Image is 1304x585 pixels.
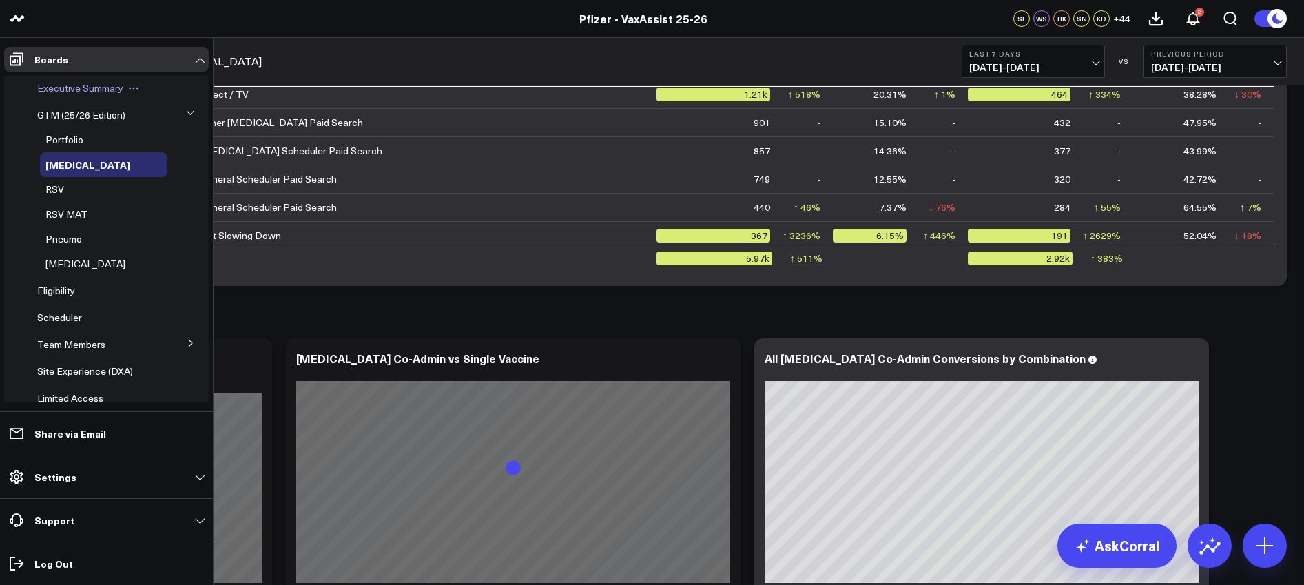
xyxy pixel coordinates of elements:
span: Pneumo [45,232,82,245]
div: HK [1053,10,1070,27]
a: RSV [45,184,64,195]
span: [MEDICAL_DATA] [45,257,125,270]
span: [DATE] - [DATE] [969,62,1097,73]
div: - [1117,172,1121,186]
div: [MEDICAL_DATA] Co-Admin vs Single Vaccine [296,351,539,366]
div: [MEDICAL_DATA] Scheduler Paid Search [200,144,382,158]
div: 2 [1195,8,1204,17]
div: 367 [656,229,770,243]
span: Eligibility [37,284,75,297]
a: Executive Summary [37,83,123,94]
a: [MEDICAL_DATA] [45,159,130,170]
span: Team Members [37,338,105,351]
div: ↑ 1% [934,88,955,101]
div: SF [1013,10,1030,27]
b: Last 7 Days [969,50,1097,58]
div: 2.92k [968,252,1073,265]
span: RSV [45,183,64,196]
span: Limited Access [37,391,103,404]
div: General Scheduler Paid Search [200,172,337,186]
button: Previous Period[DATE]-[DATE] [1143,45,1287,78]
div: ↑ 3236% [783,229,820,243]
div: - [817,116,820,130]
a: Eligibility [37,285,75,296]
div: 464 [968,88,1070,101]
div: 191 [968,229,1070,243]
a: Pneumo [45,234,82,245]
a: Limited Access [37,393,103,404]
span: RSV MAT [45,207,87,220]
div: ↑ 7% [1240,201,1261,214]
div: 47.95% [1183,116,1217,130]
div: Other [MEDICAL_DATA] Paid Search [200,116,363,130]
div: Direct / TV [200,88,249,101]
div: ↓ 30% [1234,88,1261,101]
div: 43.99% [1183,144,1217,158]
div: - [952,144,955,158]
a: [MEDICAL_DATA] [45,258,125,269]
div: - [952,116,955,130]
a: Team Members [37,339,105,350]
p: Share via Email [34,428,106,439]
div: SN [1073,10,1090,27]
div: ↑ 511% [790,252,822,265]
div: 14.36% [873,144,907,158]
button: Last 7 Days[DATE]-[DATE] [962,45,1105,78]
span: + 44 [1113,14,1130,23]
p: Support [34,515,74,526]
span: [MEDICAL_DATA] [45,158,130,172]
div: KD [1093,10,1110,27]
a: AskCorral [1057,524,1177,568]
a: Scheduler [37,312,82,323]
div: ↑ 446% [923,229,955,243]
p: Settings [34,471,76,482]
div: - [1258,172,1261,186]
span: [DATE] - [DATE] [1151,62,1279,73]
span: Site Experience (DXA) [37,365,133,378]
span: Executive Summary [37,81,123,94]
div: ↑ 55% [1094,201,1121,214]
div: 1.21k [656,88,770,101]
div: 377 [1054,144,1070,158]
div: 749 [754,172,770,186]
div: WS [1033,10,1050,27]
a: GTM (25/26 Edition) [37,110,125,121]
p: Log Out [34,558,73,569]
b: Previous Period [1151,50,1279,58]
a: [MEDICAL_DATA] [170,54,262,69]
div: ↑ 518% [788,88,820,101]
div: 52.04% [1183,229,1217,243]
div: 38.28% [1183,88,1217,101]
button: +44 [1113,10,1130,27]
a: RSV MAT [45,209,87,220]
div: ↑ 2629% [1083,229,1121,243]
div: 15.10% [873,116,907,130]
div: 440 [754,201,770,214]
div: 901 [754,116,770,130]
div: 857 [754,144,770,158]
div: 64.55% [1183,201,1217,214]
a: Pfizer - VaxAssist 25-26 [579,11,707,26]
span: Scheduler [37,311,82,324]
div: Not Slowing Down [200,229,281,243]
div: 20.31% [873,88,907,101]
p: Boards [34,54,68,65]
div: ↓ 76% [929,201,955,214]
a: Portfolio [45,134,83,145]
div: - [1117,116,1121,130]
a: Log Out [4,551,209,576]
span: GTM (25/26 Edition) [37,108,125,121]
div: - [1117,144,1121,158]
div: - [817,172,820,186]
div: ↑ 334% [1088,88,1121,101]
div: - [952,172,955,186]
div: 284 [1054,201,1070,214]
div: VS [1112,57,1137,65]
span: Portfolio [45,133,83,146]
div: 320 [1054,172,1070,186]
div: 432 [1054,116,1070,130]
div: All [MEDICAL_DATA] Co-Admin Conversions by Combination [765,351,1086,366]
div: ↑ 383% [1090,252,1123,265]
div: ↑ 46% [794,201,820,214]
a: Site Experience (DXA) [37,366,133,377]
